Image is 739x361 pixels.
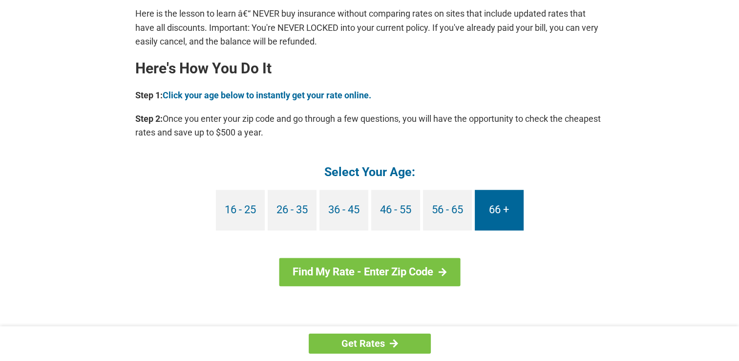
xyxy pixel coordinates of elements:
[135,7,604,48] p: Here is the lesson to learn â€“ NEVER buy insurance without comparing rates on sites that include...
[268,190,317,230] a: 26 - 35
[163,90,371,100] a: Click your age below to instantly get your rate online.
[135,164,604,180] h4: Select Your Age:
[309,334,431,354] a: Get Rates
[279,258,460,286] a: Find My Rate - Enter Zip Code
[423,190,472,230] a: 56 - 65
[319,190,368,230] a: 36 - 45
[135,90,163,100] b: Step 1:
[135,112,604,139] p: Once you enter your zip code and go through a few questions, you will have the opportunity to che...
[135,61,604,76] h2: Here's How You Do It
[135,113,163,124] b: Step 2:
[216,190,265,230] a: 16 - 25
[371,190,420,230] a: 46 - 55
[475,190,524,230] a: 66 +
